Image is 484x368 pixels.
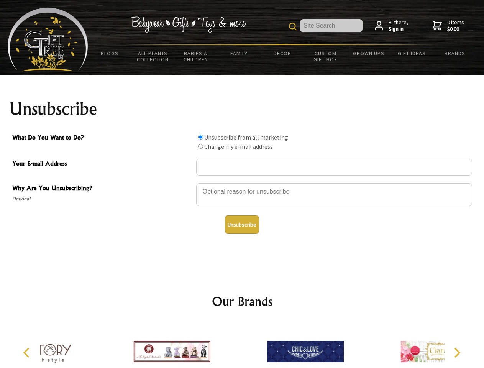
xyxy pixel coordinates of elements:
span: Hi there, [389,19,408,33]
a: All Plants Collection [131,45,175,67]
a: BLOGS [88,45,131,61]
img: product search [289,23,297,30]
input: Site Search [300,19,363,32]
strong: $0.00 [447,26,464,33]
input: What Do You Want to Do? [198,135,203,140]
span: Optional [12,194,192,204]
a: Hi there,Sign in [375,19,408,33]
a: Decor [261,45,304,61]
img: Babywear - Gifts - Toys & more [131,16,246,33]
a: Brands [433,45,477,61]
h1: Unsubscribe [9,100,475,118]
button: Previous [19,344,36,361]
img: Babyware - Gifts - Toys and more... [8,8,88,71]
a: Babies & Children [174,45,218,67]
a: Gift Ideas [390,45,433,61]
strong: Sign in [389,26,408,33]
a: 0 items$0.00 [433,19,464,33]
a: Family [218,45,261,61]
label: Unsubscribe from all marketing [204,133,288,141]
textarea: Why Are You Unsubscribing? [196,183,472,206]
span: 0 items [447,19,464,33]
input: What Do You Want to Do? [198,144,203,149]
span: Your E-mail Address [12,159,192,170]
button: Unsubscribe [225,215,259,234]
a: Custom Gift Box [304,45,347,67]
button: Next [448,344,465,361]
span: What Do You Want to Do? [12,133,192,144]
input: Your E-mail Address [196,159,472,176]
a: Grown Ups [347,45,390,61]
span: Why Are You Unsubscribing? [12,183,192,194]
label: Change my e-mail address [204,143,273,150]
h2: Our Brands [15,292,469,310]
